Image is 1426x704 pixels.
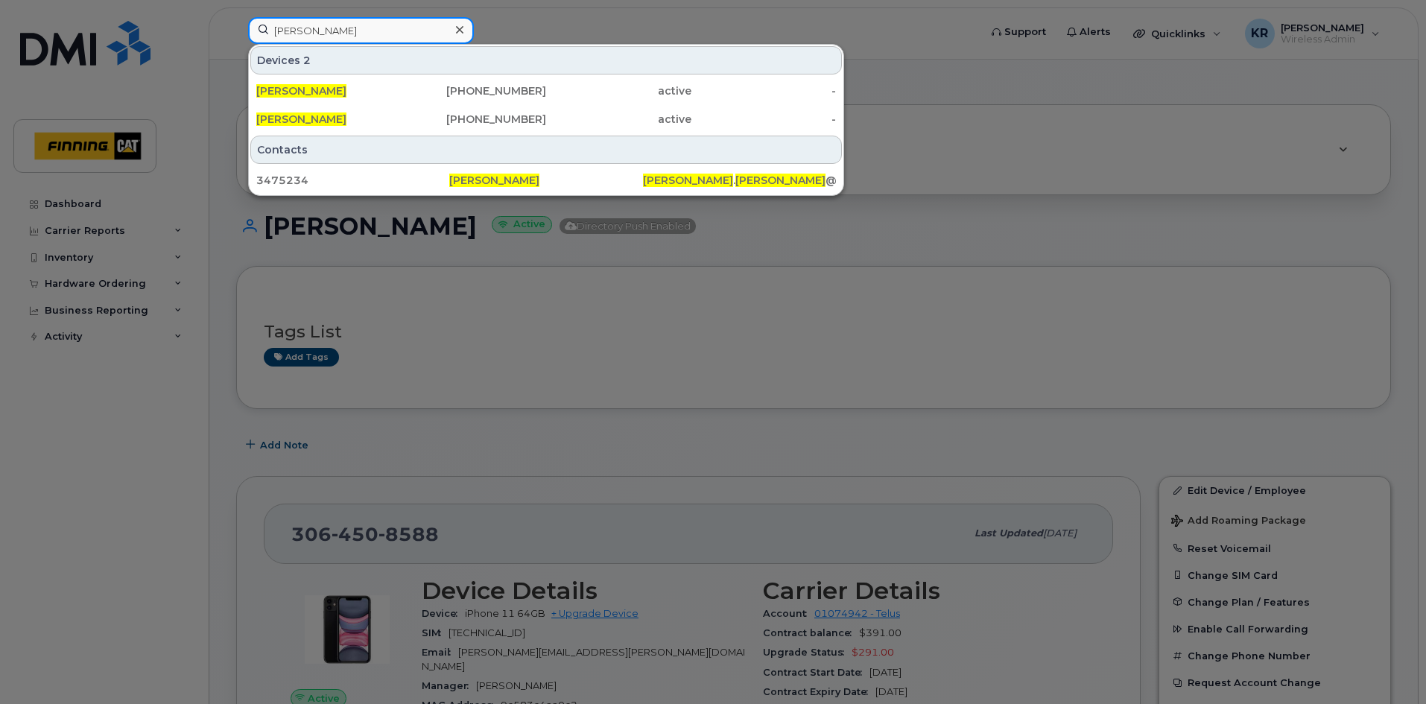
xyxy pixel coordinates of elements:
[643,173,836,188] div: . @[DOMAIN_NAME]
[402,83,547,98] div: [PHONE_NUMBER]
[691,83,837,98] div: -
[250,77,842,104] a: [PERSON_NAME][PHONE_NUMBER]active-
[735,174,826,187] span: [PERSON_NAME]
[691,112,837,127] div: -
[250,136,842,164] div: Contacts
[256,173,449,188] div: 3475234
[250,106,842,133] a: [PERSON_NAME][PHONE_NUMBER]active-
[256,112,346,126] span: [PERSON_NAME]
[256,84,346,98] span: [PERSON_NAME]
[449,174,539,187] span: [PERSON_NAME]
[546,83,691,98] div: active
[546,112,691,127] div: active
[402,112,547,127] div: [PHONE_NUMBER]
[643,174,733,187] span: [PERSON_NAME]
[250,46,842,74] div: Devices
[303,53,311,68] span: 2
[250,167,842,194] a: 3475234[PERSON_NAME][PERSON_NAME].[PERSON_NAME]@[DOMAIN_NAME]
[1361,639,1415,693] iframe: Messenger Launcher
